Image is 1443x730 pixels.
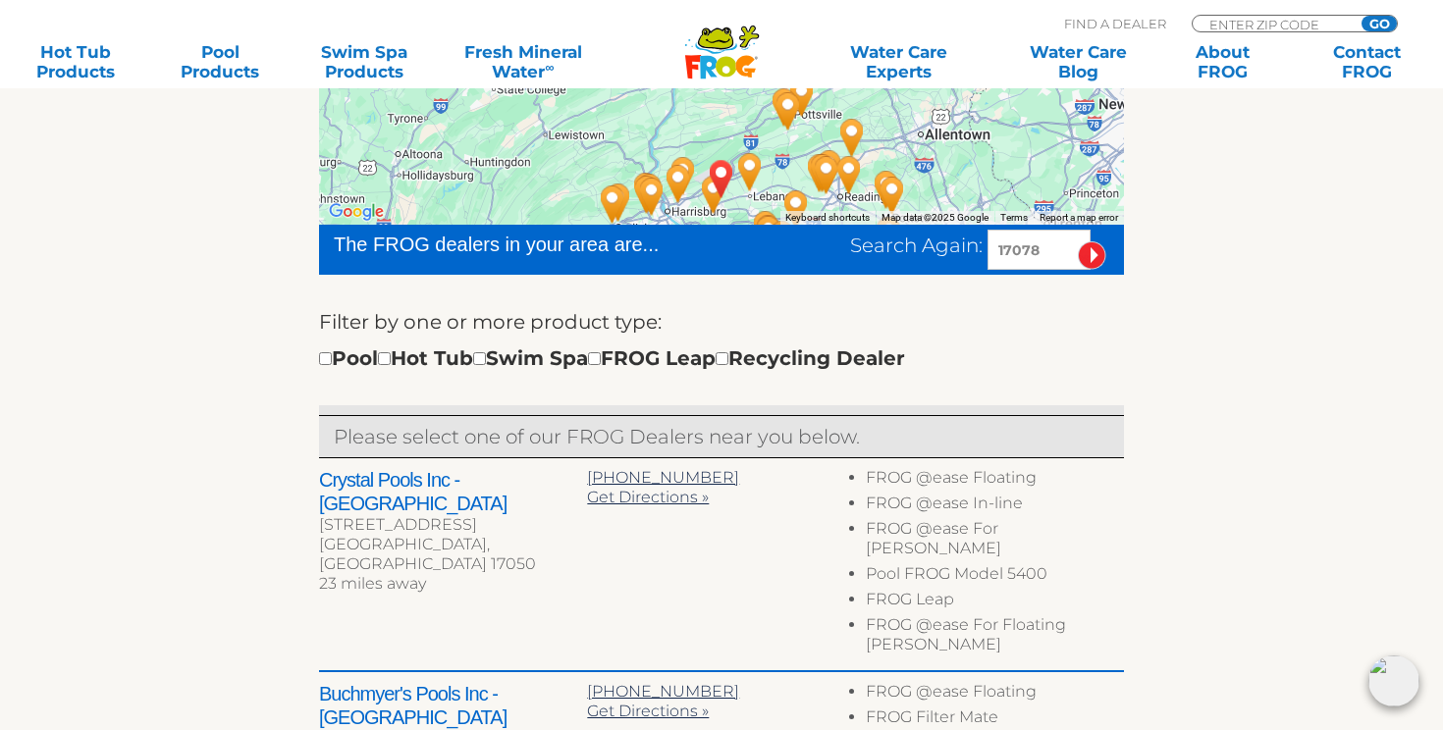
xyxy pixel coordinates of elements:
[827,148,872,201] div: Apollo Pools & Spas - Reading - 38 miles away.
[624,168,669,221] div: Aqua Specialists Inc. - 23 miles away.
[319,306,662,338] label: Filter by one or more product type:
[623,165,668,218] div: Crystal Pools Inc - Mechanicsburg - 23 miles away.
[587,468,739,487] a: [PHONE_NUMBER]
[866,494,1124,519] li: FROG @ease In-line
[324,199,389,225] img: Google
[1078,241,1106,270] input: Submit
[334,230,729,259] div: The FROG dealers in your area are...
[1362,16,1397,31] input: GO
[319,535,587,574] div: [GEOGRAPHIC_DATA], [GEOGRAPHIC_DATA] 17050
[867,209,912,262] div: Jacuzzi Hot Tubs - Exton Showroom - 52 miles away.
[324,199,389,225] a: Open this area in Google Maps (opens a new window)
[866,615,1124,660] li: FROG @ease For Floating [PERSON_NAME]
[829,111,875,164] div: The Repair Guy, LLC - 40 miles away.
[746,208,791,261] div: Crystal Pools Inc - Lancaster - 21 miles away.
[587,702,709,720] a: Get Directions »
[760,213,805,266] div: Prestigious Pools of Central PA - 25 miles away.
[629,170,674,223] div: Goodall Pools & Spas - Mechanicsburg - 21 miles away.
[20,42,132,81] a: Hot TubProducts
[804,148,849,201] div: Fronheiser Pools - Sinking Spring - 31 miles away.
[808,42,990,81] a: Water CareExperts
[1207,16,1340,32] input: Zip Code Form
[866,564,1124,590] li: Pool FROG Model 5400
[866,682,1124,707] li: FROG @ease Floating
[590,178,635,231] div: Goodall Pools & Spas - Carlisle - 33 miles away.
[866,519,1124,564] li: FROG @ease For [PERSON_NAME]
[587,488,709,506] a: Get Directions »
[1166,42,1278,81] a: AboutFROG
[766,84,811,137] div: Fox Pool & Spa Services, LLC. - 28 miles away.
[596,176,641,229] div: Correal Inc Pools & Spas - 31 miles away.
[545,60,554,75] sup: ∞
[870,169,915,222] div: Eagle Pool & Spa Inc - Pottstown - 51 miles away.
[308,42,420,81] a: Swim SpaProducts
[743,203,788,256] div: Goodall Pools & Spas - Lancaster - 20 miles away.
[319,468,587,515] h2: Crystal Pools Inc - [GEOGRAPHIC_DATA]
[627,166,672,219] div: Leslie's Poolmart, Inc. # 866 - 21 miles away.
[661,149,706,202] div: Goodall Pools & Spas - Harrisburg - 11 miles away.
[727,145,773,198] div: Goodall Pools & Spas - Lebanon - 9 miles away.
[453,42,593,81] a: Fresh MineralWater∞
[1311,42,1423,81] a: ContactFROG
[1064,15,1166,32] p: Find A Dealer
[797,146,842,199] div: Jacuzzi Hot Tubs - Reading - 29 miles away.
[866,209,911,262] div: Spring Dance Hot Tubs - Exton - 52 miles away.
[774,182,819,235] div: Aqua-Docs - Ephrata - 24 miles away.
[785,211,870,225] button: Keyboard shortcuts
[864,163,909,216] div: Leslie's Poolmart, Inc. # 370 - 49 miles away.
[691,168,736,221] div: Crystal Pools Inc - Elizabethtown - 5 miles away.
[1022,42,1134,81] a: Water CareBlog
[319,682,587,729] h2: Buchmyer's Pools Inc - [GEOGRAPHIC_DATA]
[1000,212,1028,223] a: Terms (opens in new tab)
[587,682,739,701] a: [PHONE_NUMBER]
[762,80,807,133] div: Bob's Pools, Inc - Friedensburg - 28 miles away.
[319,574,426,593] span: 23 miles away
[882,212,989,223] span: Map data ©2025 Google
[807,142,852,195] div: Leslie's Poolmart, Inc. # 655 - 32 miles away.
[746,207,791,260] div: Leslie's Poolmart, Inc. # 407 - 21 miles away.
[164,42,276,81] a: PoolProducts
[1040,212,1118,223] a: Report a map error
[866,590,1124,615] li: FROG Leap
[850,234,983,257] span: Search Again:
[319,515,587,535] div: [STREET_ADDRESS]
[699,152,744,205] div: COFFEETOWN, PA 17078
[1368,655,1419,706] img: openIcon
[319,342,905,374] div: Pool Hot Tub Swim Spa FROG Leap Recycling Dealer
[866,468,1124,494] li: FROG @ease Floating
[800,146,845,199] div: Blue Lagoon Pools LLC - 30 miles away.
[334,421,1109,452] p: Please select one of our FROG Dealers near you below.
[656,157,701,210] div: Leslie's Poolmart, Inc. # 303 - 13 miles away.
